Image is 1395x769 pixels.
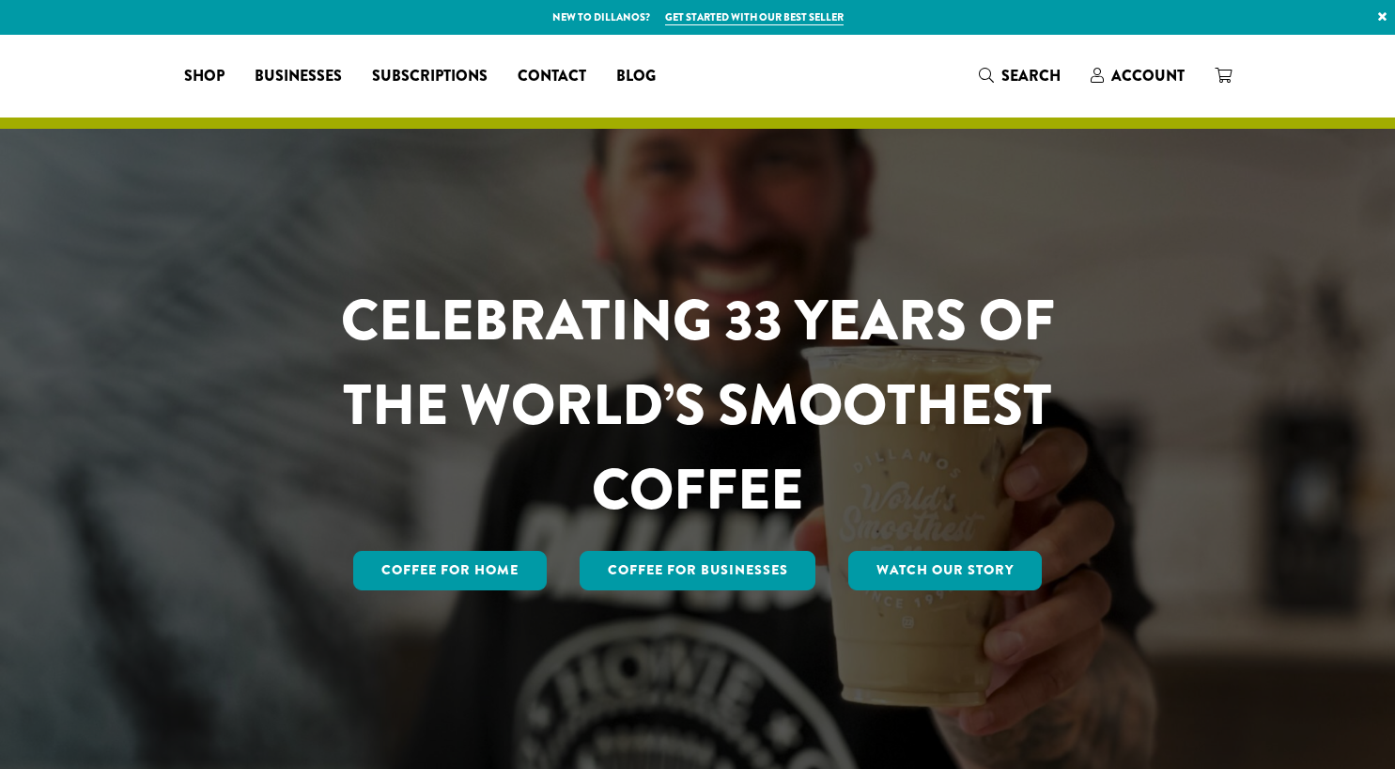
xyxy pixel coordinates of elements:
span: Blog [616,65,656,88]
a: Shop [169,61,240,91]
a: Coffee For Businesses [580,551,816,590]
span: Subscriptions [372,65,488,88]
a: Watch Our Story [848,551,1042,590]
h1: CELEBRATING 33 YEARS OF THE WORLD’S SMOOTHEST COFFEE [286,278,1110,532]
a: Coffee for Home [353,551,547,590]
a: Get started with our best seller [665,9,844,25]
span: Search [1001,65,1061,86]
span: Shop [184,65,225,88]
a: Search [964,60,1076,91]
span: Contact [518,65,586,88]
span: Businesses [255,65,342,88]
span: Account [1111,65,1185,86]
